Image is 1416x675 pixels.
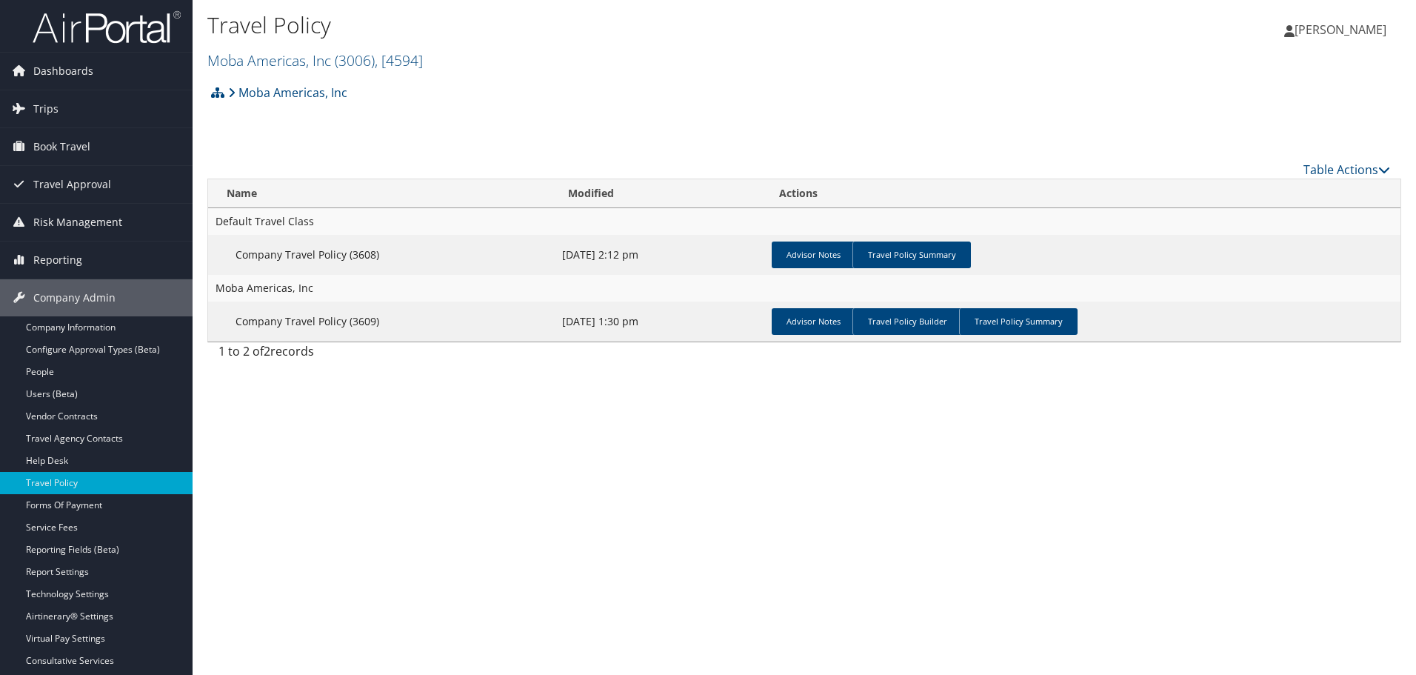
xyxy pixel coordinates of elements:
[1303,162,1390,178] a: Table Actions
[852,242,971,268] a: Travel Policy Summary
[555,235,765,275] td: [DATE] 2:12 pm
[33,279,116,316] span: Company Admin
[1295,21,1386,38] span: [PERSON_NAME]
[33,10,181,44] img: airportal-logo.png
[766,179,1400,208] th: Actions
[335,50,375,70] span: ( 3006 )
[1284,7,1401,52] a: [PERSON_NAME]
[264,343,270,359] span: 2
[772,308,855,335] a: Advisor Notes
[33,204,122,241] span: Risk Management
[852,308,962,335] a: Travel Policy Builder
[208,235,555,275] td: Company Travel Policy (3608)
[208,275,1400,302] td: Moba Americas, Inc
[228,78,347,107] a: Moba Americas, Inc
[218,342,495,368] div: 1 to 2 of records
[208,179,555,208] th: Name: activate to sort column ascending
[33,90,59,127] span: Trips
[959,308,1078,335] a: Travel Policy Summary
[555,179,765,208] th: Modified: activate to sort column ascending
[772,242,855,268] a: Advisor Notes
[207,50,423,70] a: Moba Americas, Inc
[207,10,1003,41] h1: Travel Policy
[208,208,1400,235] td: Default Travel Class
[33,53,93,90] span: Dashboards
[33,166,111,203] span: Travel Approval
[33,242,82,279] span: Reporting
[208,302,555,342] td: Company Travel Policy (3609)
[33,128,90,165] span: Book Travel
[555,302,765,342] td: [DATE] 1:30 pm
[375,50,423,70] span: , [ 4594 ]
